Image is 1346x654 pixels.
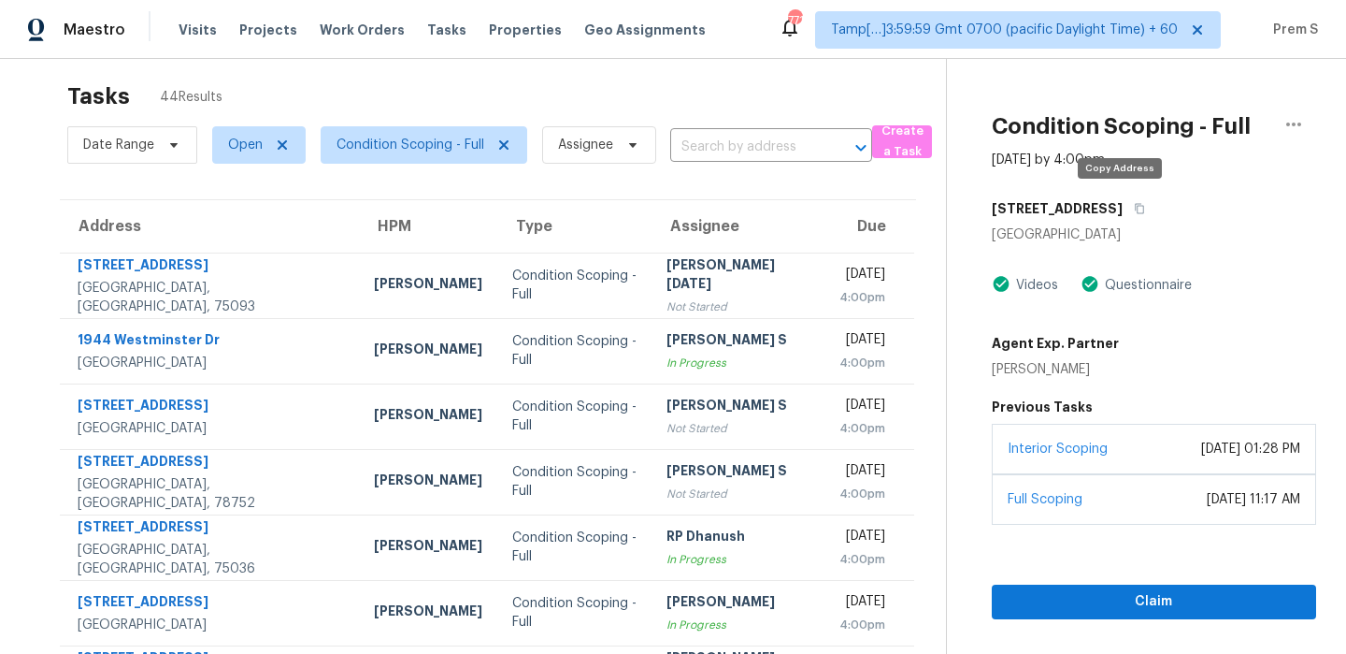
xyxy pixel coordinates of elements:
div: Not Started [666,298,808,316]
div: [GEOGRAPHIC_DATA] [78,419,344,438]
div: [PERSON_NAME] S [666,330,808,354]
span: Projects [239,21,297,39]
div: [GEOGRAPHIC_DATA] [78,616,344,634]
div: [GEOGRAPHIC_DATA] [78,354,344,372]
div: [PERSON_NAME] S [666,396,808,419]
div: Condition Scoping - Full [512,594,637,632]
div: [STREET_ADDRESS] [78,255,344,279]
a: Interior Scoping [1008,443,1108,456]
span: 44 Results [160,88,222,107]
div: Condition Scoping - Full [512,529,637,566]
div: [STREET_ADDRESS] [78,517,344,541]
th: Type [497,200,652,253]
div: [GEOGRAPHIC_DATA] [992,225,1316,244]
div: Not Started [666,485,808,503]
div: [PERSON_NAME][DATE] [666,255,808,298]
div: 4:00pm [838,419,886,438]
th: Assignee [652,200,823,253]
button: Claim [992,585,1316,619]
span: Tamp[…]3:59:59 Gmt 0700 (pacific Daylight Time) + 60 [831,21,1178,39]
div: Not Started [666,419,808,438]
h2: Tasks [67,87,130,106]
div: [PERSON_NAME] [374,602,482,625]
div: [DATE] [838,461,886,485]
span: Prem S [1266,21,1318,39]
span: Properties [489,21,562,39]
div: [DATE] [838,265,886,288]
div: Condition Scoping - Full [512,398,637,435]
div: [STREET_ADDRESS] [78,396,344,419]
div: 4:00pm [838,354,886,372]
span: Visits [179,21,217,39]
span: Date Range [83,136,154,154]
div: RP Dhanush [666,527,808,550]
h2: Condition Scoping - Full [992,117,1251,136]
div: [GEOGRAPHIC_DATA], [GEOGRAPHIC_DATA], 78752 [78,475,344,513]
th: Due [823,200,915,253]
div: [DATE] [838,527,886,550]
span: Create a Task [881,121,923,164]
div: [DATE] by 4:00pm [992,151,1105,169]
div: [DATE] [838,592,886,616]
div: [PERSON_NAME] [374,340,482,363]
button: Open [848,135,874,161]
a: Full Scoping [1008,493,1082,506]
div: 4:00pm [838,550,886,569]
div: [DATE] 11:17 AM [1207,490,1300,509]
span: Maestro [64,21,125,39]
div: [PERSON_NAME] [374,471,482,494]
div: 771 [788,11,801,30]
div: [DATE] [838,396,886,419]
div: Condition Scoping - Full [512,332,637,370]
h5: Agent Exp. Partner [992,334,1119,353]
div: Questionnaire [1099,276,1192,295]
img: Artifact Present Icon [1081,274,1099,294]
span: Tasks [427,23,466,36]
button: Create a Task [872,125,932,158]
div: 4:00pm [838,616,886,634]
div: [GEOGRAPHIC_DATA], [GEOGRAPHIC_DATA], 75036 [78,541,344,578]
h5: [STREET_ADDRESS] [992,199,1123,218]
div: Videos [1010,276,1058,295]
div: [PERSON_NAME] S [666,461,808,485]
div: [PERSON_NAME] [374,405,482,429]
span: Geo Assignments [584,21,706,39]
input: Search by address [670,133,820,162]
div: [GEOGRAPHIC_DATA], [GEOGRAPHIC_DATA], 75093 [78,279,344,316]
span: Claim [1007,590,1301,614]
div: Condition Scoping - Full [512,267,637,304]
span: Assignee [558,136,613,154]
th: HPM [359,200,497,253]
div: Condition Scoping - Full [512,463,637,501]
div: [STREET_ADDRESS] [78,592,344,616]
div: In Progress [666,616,808,634]
div: [DATE] 01:28 PM [1201,440,1300,458]
div: 1944 Westminster Dr [78,330,344,354]
span: Condition Scoping - Full [336,136,484,154]
span: Work Orders [320,21,405,39]
div: 4:00pm [838,288,886,307]
h5: Previous Tasks [992,398,1316,416]
div: [PERSON_NAME] [666,592,808,616]
div: In Progress [666,550,808,569]
div: [PERSON_NAME] [374,274,482,298]
div: 4:00pm [838,485,886,503]
img: Artifact Present Icon [992,274,1010,294]
div: [PERSON_NAME] [992,360,1119,379]
div: [PERSON_NAME] [374,536,482,560]
th: Address [60,200,359,253]
div: [DATE] [838,330,886,354]
span: Open [228,136,263,154]
div: [STREET_ADDRESS] [78,452,344,475]
div: In Progress [666,354,808,372]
